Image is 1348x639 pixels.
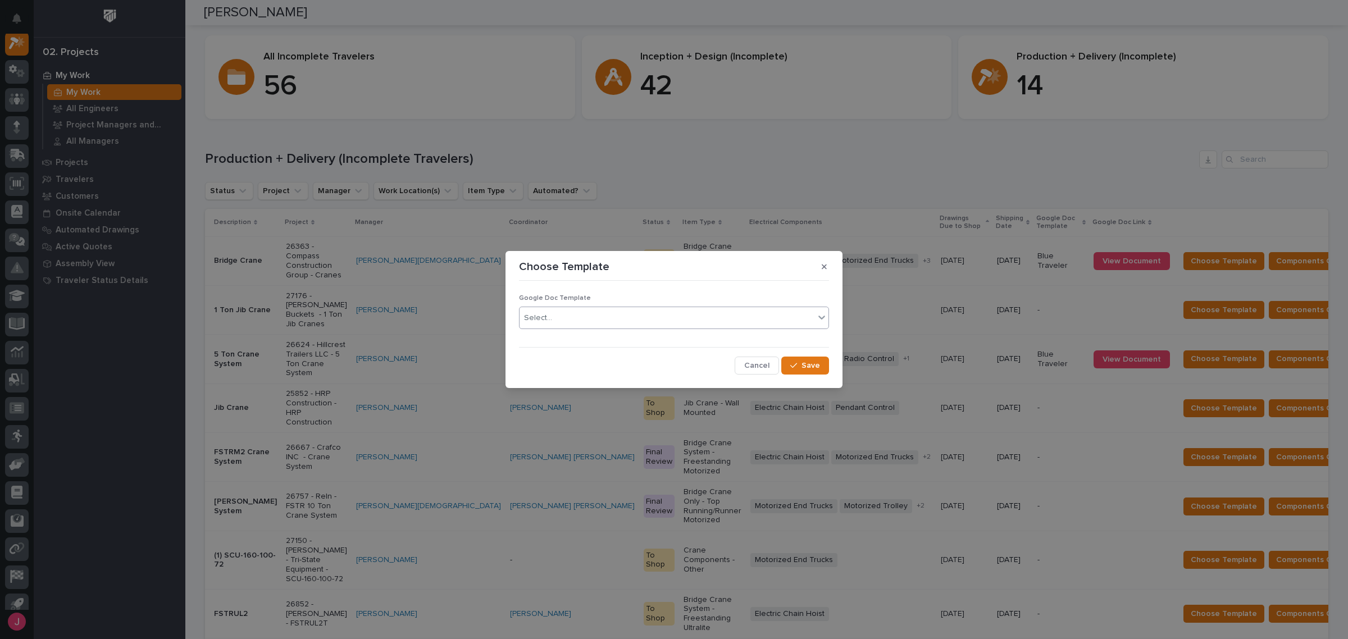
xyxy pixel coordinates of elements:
span: Cancel [744,360,769,371]
button: Save [781,357,829,375]
button: Cancel [735,357,779,375]
div: Select... [524,312,552,324]
span: Save [801,360,820,371]
p: Choose Template [519,260,609,273]
span: Google Doc Template [519,295,591,302]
